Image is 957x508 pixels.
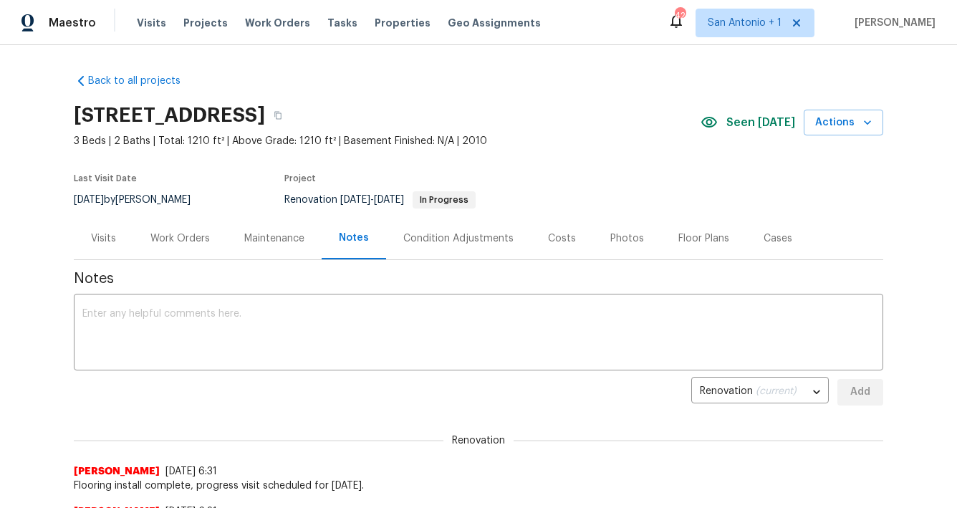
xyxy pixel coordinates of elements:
span: (current) [756,386,797,396]
span: Properties [375,16,431,30]
span: Work Orders [245,16,310,30]
button: Actions [804,110,883,136]
a: Back to all projects [74,74,211,88]
span: In Progress [414,196,474,204]
span: [DATE] [374,195,404,205]
span: Flooring install complete, progress visit scheduled for [DATE]. [74,479,883,493]
span: - [340,195,404,205]
span: Notes [74,272,883,286]
span: San Antonio + 1 [708,16,782,30]
div: Visits [91,231,116,246]
div: Cases [764,231,792,246]
span: [PERSON_NAME] [74,464,160,479]
div: by [PERSON_NAME] [74,191,208,209]
h2: [STREET_ADDRESS] [74,108,265,123]
span: Projects [183,16,228,30]
div: Work Orders [150,231,210,246]
div: Renovation (current) [691,375,829,410]
div: 42 [675,9,685,23]
span: Renovation [284,195,476,205]
div: Condition Adjustments [403,231,514,246]
div: Costs [548,231,576,246]
span: Visits [137,16,166,30]
div: Photos [610,231,644,246]
div: Notes [339,231,369,245]
span: Maestro [49,16,96,30]
span: Tasks [327,18,357,28]
div: Floor Plans [678,231,729,246]
span: Actions [815,114,872,132]
span: Seen [DATE] [726,115,795,130]
span: Renovation [443,433,514,448]
span: Geo Assignments [448,16,541,30]
span: [DATE] [340,195,370,205]
button: Copy Address [265,102,291,128]
span: Last Visit Date [74,174,137,183]
span: [DATE] 6:31 [165,466,217,476]
span: Project [284,174,316,183]
div: Maintenance [244,231,304,246]
span: [PERSON_NAME] [849,16,936,30]
span: 3 Beds | 2 Baths | Total: 1210 ft² | Above Grade: 1210 ft² | Basement Finished: N/A | 2010 [74,134,701,148]
span: [DATE] [74,195,104,205]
